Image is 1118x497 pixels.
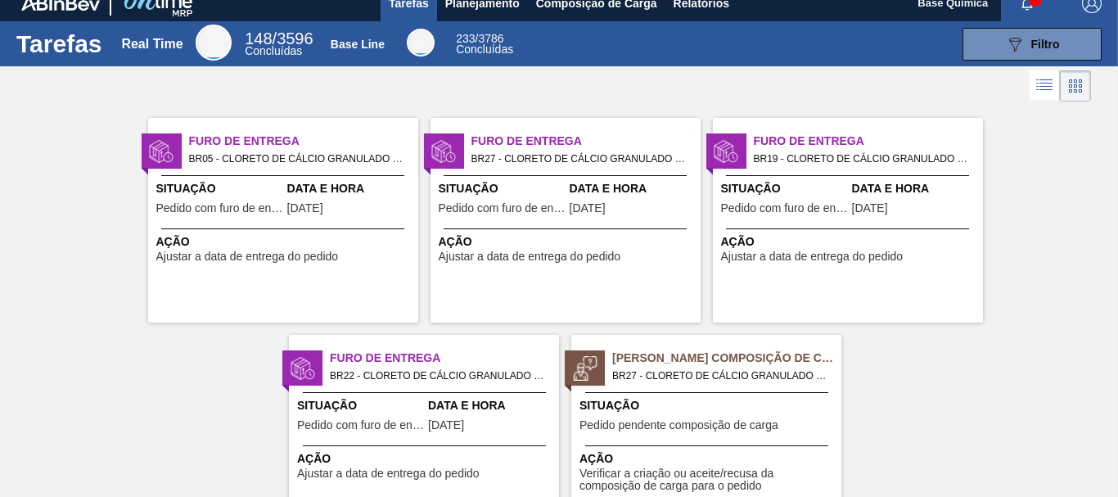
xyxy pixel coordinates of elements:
span: Pedido Aguardando Composição de Carga [612,350,841,367]
span: Pedido com furo de entrega [297,419,424,431]
img: status [291,356,315,381]
span: Concluídas [456,43,513,56]
span: Data e Hora [570,180,696,197]
div: Base Line [331,38,385,51]
span: 21/09/2025, [428,419,464,431]
img: status [714,139,738,164]
div: Real Time [196,25,232,61]
span: Ação [439,233,696,251]
div: Real Time [121,37,183,52]
span: Verificar a criação ou aceite/recusa da composição de carga para o pedido [579,468,837,493]
span: Situação [297,397,424,414]
span: Ajustar a data de entrega do pedido [297,468,480,480]
span: Data e Hora [428,397,555,414]
span: Concluídas [245,44,302,57]
span: Data e Hora [852,180,979,197]
span: 233 [456,32,475,45]
img: status [149,139,174,164]
h1: Tarefas [16,34,102,53]
span: / 3596 [245,29,313,47]
div: Base Line [456,34,513,55]
span: 20/09/2025, [852,202,888,215]
div: Real Time [245,32,313,56]
span: BR05 - CLORETO DE CÁLCIO GRANULADO Pedido - 2016900 [189,150,405,168]
span: Ajustar a data de entrega do pedido [439,251,621,263]
span: 18/09/2025, [287,202,323,215]
span: Ajustar a data de entrega do pedido [156,251,339,263]
span: Pedido com furo de entrega [439,202,566,215]
span: Ajustar a data de entrega do pedido [721,251,904,263]
span: Ação [721,233,979,251]
span: Data e Hora [287,180,414,197]
span: Pedido com furo de entrega [721,202,848,215]
span: Pedido com furo de entrega [156,202,283,215]
span: Situação [579,397,837,414]
span: 148 [245,29,272,47]
span: Furo de Entrega [754,133,983,150]
span: / 3786 [456,32,503,45]
span: Situação [156,180,283,197]
span: Furo de Entrega [471,133,701,150]
img: status [431,139,456,164]
div: Base Line [407,29,435,56]
span: Situação [439,180,566,197]
span: BR22 - CLORETO DE CÁLCIO GRANULADO Pedido - 2025952 [330,367,546,385]
span: Situação [721,180,848,197]
img: status [573,356,597,381]
span: Furo de Entrega [330,350,559,367]
span: Pedido pendente composição de carga [579,419,778,431]
span: Furo de Entrega [189,133,418,150]
span: BR27 - CLORETO DE CÁLCIO GRANULADO Pedido - 2025950 [471,150,687,168]
span: Ação [297,450,555,468]
span: Filtro [1031,38,1060,51]
span: Ação [156,233,414,251]
div: Visão em Lista [1030,70,1060,102]
span: Ação [579,450,837,468]
span: BR19 - CLORETO DE CÁLCIO GRANULADO Pedido - 2025951 [754,150,970,168]
button: Filtro [962,28,1102,61]
span: BR27 - CLORETO DE CÁLCIO GRANULADO Pedido - 2031767 [612,367,828,385]
span: 21/09/2025, [570,202,606,215]
div: Visão em Cards [1060,70,1091,102]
